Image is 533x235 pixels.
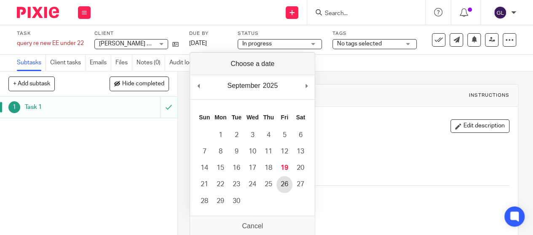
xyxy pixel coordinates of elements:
[226,79,261,92] div: September
[302,79,311,92] button: Next Month
[228,176,244,193] button: 23
[189,40,207,46] span: [DATE]
[332,30,417,37] label: Tags
[260,143,276,160] button: 11
[8,101,20,113] div: 1
[296,114,305,121] abbr: Saturday
[292,143,308,160] button: 13
[244,176,260,193] button: 24
[276,160,292,176] button: 19
[246,114,259,121] abbr: Wednesday
[50,55,86,71] a: Client tasks
[110,77,169,91] button: Hide completed
[292,127,308,143] button: 6
[228,193,244,209] button: 30
[122,81,164,87] span: Hide completed
[244,127,260,143] button: 3
[196,160,212,176] button: 14
[244,143,260,160] button: 10
[493,6,507,19] img: svg%3E
[292,176,308,193] button: 27
[469,92,509,99] div: Instructions
[196,193,212,209] button: 28
[201,214,250,233] button: Attach new file
[228,143,244,160] button: 9
[8,77,55,91] button: + Add subtask
[94,30,179,37] label: Client
[212,160,228,176] button: 15
[231,114,241,121] abbr: Tuesday
[262,79,279,92] div: 2025
[281,114,288,121] abbr: Friday
[292,160,308,176] button: 20
[244,160,260,176] button: 17
[17,55,46,71] a: Subtasks
[260,160,276,176] button: 18
[17,7,59,18] img: Pixie
[169,55,200,71] a: Audit logs
[214,114,226,121] abbr: Monday
[196,143,212,160] button: 7
[260,127,276,143] button: 4
[196,176,212,193] button: 21
[199,114,210,121] abbr: Sunday
[99,41,178,47] span: [PERSON_NAME] & Imray LLP
[194,79,203,92] button: Previous Month
[189,30,227,37] label: Due by
[212,176,228,193] button: 22
[90,55,111,71] a: Emails
[260,176,276,193] button: 25
[324,10,400,18] input: Search
[212,193,228,209] button: 29
[137,55,165,71] a: Notes (0)
[115,55,132,71] a: Files
[276,143,292,160] button: 12
[212,127,228,143] button: 1
[242,41,272,47] span: In progress
[276,127,292,143] button: 5
[25,101,110,114] h1: Task 1
[337,41,382,47] span: No tags selected
[17,30,84,37] label: Task
[450,119,509,133] button: Edit description
[263,114,274,121] abbr: Thursday
[212,143,228,160] button: 8
[238,30,322,37] label: Status
[276,176,292,193] button: 26
[228,127,244,143] button: 2
[228,160,244,176] button: 16
[17,39,84,48] div: query re new EE under 22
